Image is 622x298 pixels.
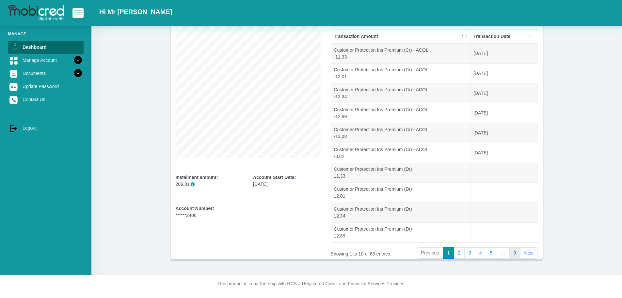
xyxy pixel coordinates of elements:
a: Next [520,247,538,259]
a: 1 [443,247,454,259]
td: [DATE] [470,83,537,103]
td: [DATE] [470,143,537,163]
td: Customer Protection Ins Premium (Cr) - ACOL -12.01 [331,63,471,83]
a: Update Password [8,80,84,93]
p: 209.81 [176,181,244,188]
td: Customer Protection Ins Premium (Cr) - ACOL -11.33 [331,44,471,63]
td: Customer Protection Ins Premium (Dr) 12.34 [331,202,471,222]
a: 9 [509,247,520,259]
a: 3 [464,247,475,259]
p: This product is in partnership with RCS a Registered Credit and Financial Services Provider. [130,280,492,287]
b: Account Start Date: [253,175,296,180]
a: 4 [475,247,486,259]
th: Transaction Date: activate to sort column ascending [470,30,537,44]
td: Customer Protection Ins Premium (Dr) 12.01 [331,183,471,202]
a: Dashboard [8,41,84,53]
td: Customer Protection Ins Premium (Cr) - ACOL -13.08 [331,123,471,143]
td: [DATE] [470,63,537,83]
b: Instalment amount: [176,175,218,180]
div: [DATE] [253,174,321,188]
li: Manage [8,31,84,37]
a: Documents [8,67,84,79]
h2: Hi Mr [PERSON_NAME] [99,8,172,16]
td: Customer Protection Ins Premium (Dr) 12.89 [331,222,471,242]
td: Customer Protection Ins Premium (Cr) - ACOL -12.89 [331,103,471,123]
a: Logout [8,122,84,134]
b: Account Number: [176,206,214,211]
td: Customer Protection Ins Premium (Cr) - ACOL -3.82 [331,143,471,163]
td: [DATE] [470,44,537,63]
img: logo-mobicred.svg [8,5,64,21]
th: Transaction Amount: activate to sort column descending [331,30,471,44]
a: 2 [454,247,465,259]
a: Manage Account [8,54,84,66]
a: Contact Us [8,93,84,106]
td: Customer Protection Ins Premium (Cr) - ACOL -12.34 [331,83,471,103]
td: [DATE] [470,103,537,123]
a: 5 [486,247,497,259]
td: [DATE] [470,123,537,143]
td: Customer Protection Ins Premium (Dr) 11.33 [331,163,471,183]
span: i [191,182,195,186]
div: Showing 1 to 10 of 83 entries [331,247,411,257]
